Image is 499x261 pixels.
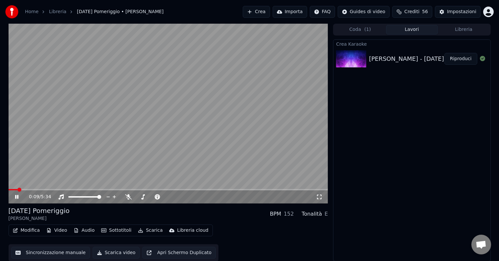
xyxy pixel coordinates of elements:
[9,215,70,222] div: [PERSON_NAME]
[44,226,70,235] button: Video
[71,226,97,235] button: Audio
[11,247,90,259] button: Sincronizzazione manuale
[10,226,43,235] button: Modifica
[386,25,438,35] button: Lavori
[310,6,335,18] button: FAQ
[273,6,307,18] button: Importa
[302,210,322,218] div: Tonalità
[243,6,270,18] button: Crea
[135,226,165,235] button: Scarica
[444,53,477,65] button: Riproduci
[9,206,70,215] div: [DATE] Pomeriggio
[29,194,45,200] div: /
[422,9,428,15] span: 56
[25,9,164,15] nav: breadcrumb
[177,227,208,234] div: Libreria cloud
[41,194,51,200] span: 5:34
[29,194,39,200] span: 0:09
[369,54,493,63] div: [PERSON_NAME] - [DATE][PERSON_NAME]
[142,247,215,259] button: Apri Schermo Duplicato
[270,210,281,218] div: BPM
[49,9,66,15] a: Libreria
[338,6,390,18] button: Guides di video
[77,9,164,15] span: [DATE] Pomeriggio • [PERSON_NAME]
[5,5,18,18] img: youka
[99,226,134,235] button: Sottotitoli
[447,9,476,15] div: Impostazioni
[392,6,432,18] button: Crediti56
[438,25,490,35] button: Libreria
[93,247,140,259] button: Scarica video
[334,25,386,35] button: Coda
[284,210,294,218] div: 152
[404,9,420,15] span: Crediti
[325,210,328,218] div: E
[471,235,491,254] div: Aprire la chat
[435,6,481,18] button: Impostazioni
[25,9,38,15] a: Home
[364,26,371,33] span: ( 1 )
[333,40,490,48] div: Crea Karaoke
